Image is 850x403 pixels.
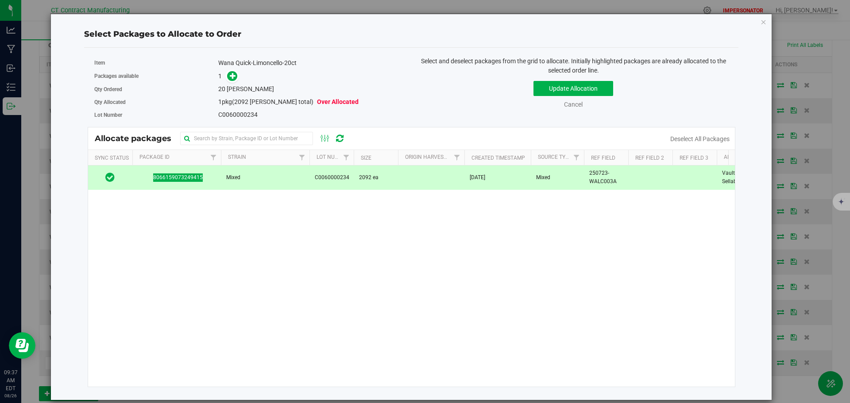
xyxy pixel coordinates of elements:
[569,150,583,165] a: Filter
[564,101,583,108] a: Cancel
[218,58,405,68] div: Wana Quick-Limoncello-20ct
[228,154,246,160] a: Strain
[94,111,219,119] label: Lot Number
[232,98,313,105] span: (2092 [PERSON_NAME] total)
[218,85,225,92] span: 20
[361,155,371,161] a: Size
[589,169,623,186] span: 250723-WALC003A
[227,85,274,92] span: [PERSON_NAME]
[722,169,756,186] span: Vault - Sellable
[317,154,348,160] a: Lot Number
[139,154,170,160] a: Package Id
[94,98,219,106] label: Qty Allocated
[206,150,220,165] a: Filter
[9,332,35,359] iframe: Resource center
[94,59,219,67] label: Item
[218,98,222,105] span: 1
[94,85,219,93] label: Qty Ordered
[635,155,664,161] a: Ref Field 2
[317,98,359,105] span: Over Allocated
[218,111,258,118] span: C0060000234
[218,73,222,80] span: 1
[670,135,730,142] a: Deselect All Packages
[180,132,313,145] input: Search by Strain, Package ID or Lot Number
[95,134,180,143] span: Allocate packages
[470,173,485,182] span: [DATE]
[724,154,737,160] a: Area
[421,58,726,74] span: Select and deselect packages from the grid to allocate. Initially highlighted packages are alread...
[538,154,572,160] a: Source Type
[359,173,379,182] span: 2092 ea
[294,150,309,165] a: Filter
[315,173,349,182] span: C0060000234
[95,155,129,161] a: Sync Status
[680,155,708,161] a: Ref Field 3
[226,173,240,182] span: Mixed
[84,28,738,40] div: Select Packages to Allocate to Order
[339,150,353,165] a: Filter
[105,171,115,184] span: In Sync
[405,154,450,160] a: Origin Harvests
[536,173,550,182] span: Mixed
[449,150,464,165] a: Filter
[218,98,359,105] span: pkg
[471,155,525,161] a: Created Timestamp
[591,155,615,161] a: Ref Field
[94,72,219,80] label: Packages available
[533,81,613,96] button: Update Allocation
[138,173,216,182] span: 8066159073249415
